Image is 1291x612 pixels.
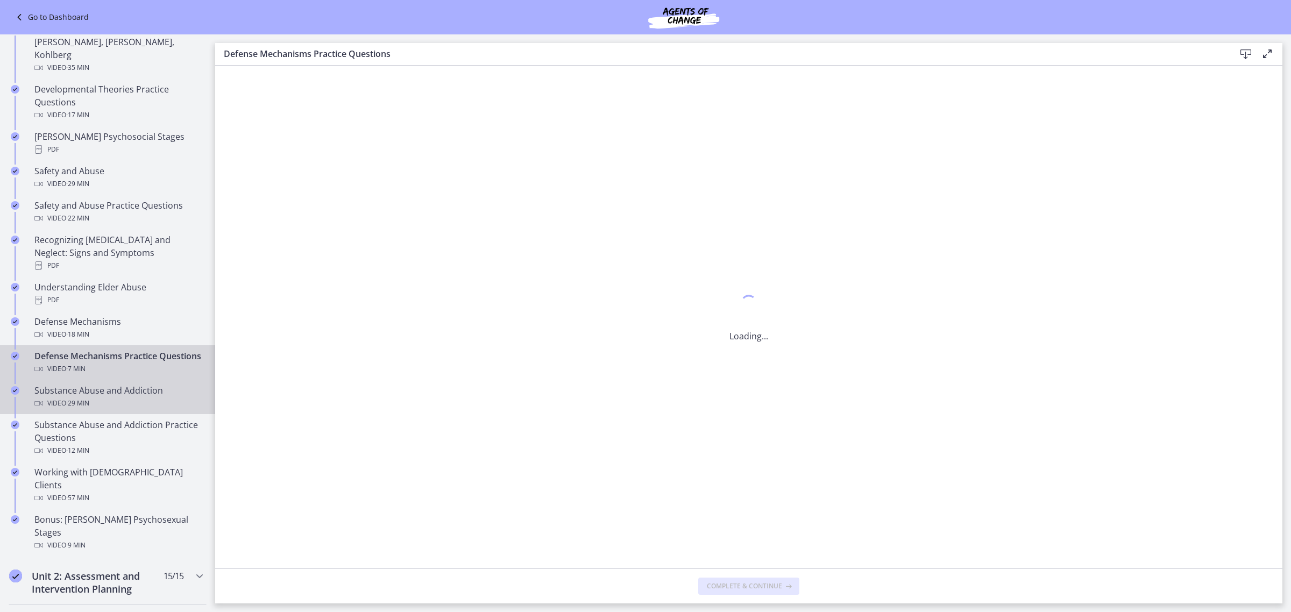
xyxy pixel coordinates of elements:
[729,330,768,343] p: Loading...
[34,492,202,504] div: Video
[34,212,202,225] div: Video
[34,315,202,341] div: Defense Mechanisms
[34,384,202,410] div: Substance Abuse and Addiction
[9,570,22,582] i: Completed
[66,109,89,122] span: · 17 min
[619,4,748,30] img: Agents of Change
[34,109,202,122] div: Video
[34,418,202,457] div: Substance Abuse and Addiction Practice Questions
[11,386,19,395] i: Completed
[66,61,89,74] span: · 35 min
[11,167,19,175] i: Completed
[34,362,202,375] div: Video
[34,328,202,341] div: Video
[34,199,202,225] div: Safety and Abuse Practice Questions
[66,177,89,190] span: · 29 min
[34,23,202,74] div: Developmental Theories: [PERSON_NAME], [PERSON_NAME], Kohlberg
[34,233,202,272] div: Recognizing [MEDICAL_DATA] and Neglect: Signs and Symptoms
[34,513,202,552] div: Bonus: [PERSON_NAME] Psychosexual Stages
[34,281,202,307] div: Understanding Elder Abuse
[66,362,86,375] span: · 7 min
[11,515,19,524] i: Completed
[13,11,89,24] a: Go to Dashboard
[66,444,89,457] span: · 12 min
[34,444,202,457] div: Video
[707,582,782,590] span: Complete & continue
[11,421,19,429] i: Completed
[11,85,19,94] i: Completed
[11,236,19,244] i: Completed
[34,83,202,122] div: Developmental Theories Practice Questions
[224,47,1218,60] h3: Defense Mechanisms Practice Questions
[11,468,19,476] i: Completed
[66,212,89,225] span: · 22 min
[34,130,202,156] div: [PERSON_NAME] Psychosocial Stages
[11,317,19,326] i: Completed
[11,283,19,291] i: Completed
[11,201,19,210] i: Completed
[66,397,89,410] span: · 29 min
[729,292,768,317] div: 1
[11,132,19,141] i: Completed
[34,466,202,504] div: Working with [DEMOGRAPHIC_DATA] Clients
[34,397,202,410] div: Video
[32,570,163,595] h2: Unit 2: Assessment and Intervention Planning
[66,539,86,552] span: · 9 min
[698,578,799,595] button: Complete & continue
[11,352,19,360] i: Completed
[66,492,89,504] span: · 57 min
[34,177,202,190] div: Video
[34,61,202,74] div: Video
[34,143,202,156] div: PDF
[164,570,183,582] span: 15 / 15
[66,328,89,341] span: · 18 min
[34,259,202,272] div: PDF
[34,350,202,375] div: Defense Mechanisms Practice Questions
[34,294,202,307] div: PDF
[34,165,202,190] div: Safety and Abuse
[34,539,202,552] div: Video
